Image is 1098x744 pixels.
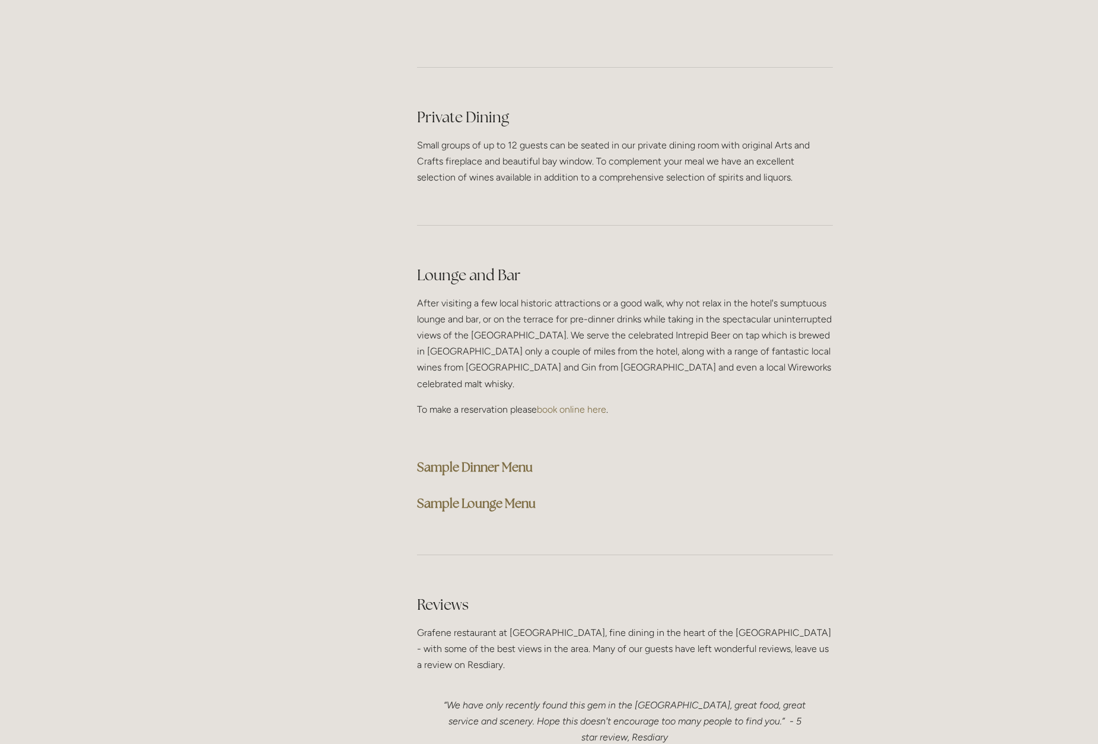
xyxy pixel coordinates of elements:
h2: Private Dining [417,107,833,128]
a: book online here [537,404,606,415]
h2: Lounge and Bar [417,265,833,286]
p: Small groups of up to 12 guests can be seated in our private dining room with original Arts and C... [417,137,833,186]
a: Sample Lounge Menu [417,495,536,511]
a: Sample Dinner Menu [417,459,533,475]
p: Grafene restaurant at [GEOGRAPHIC_DATA], fine dining in the heart of the [GEOGRAPHIC_DATA] - with... [417,625,833,673]
p: After visiting a few local historic attractions or a good walk, why not relax in the hotel's sump... [417,295,833,392]
p: To make a reservation please . [417,401,833,417]
h2: Reviews [417,594,833,615]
